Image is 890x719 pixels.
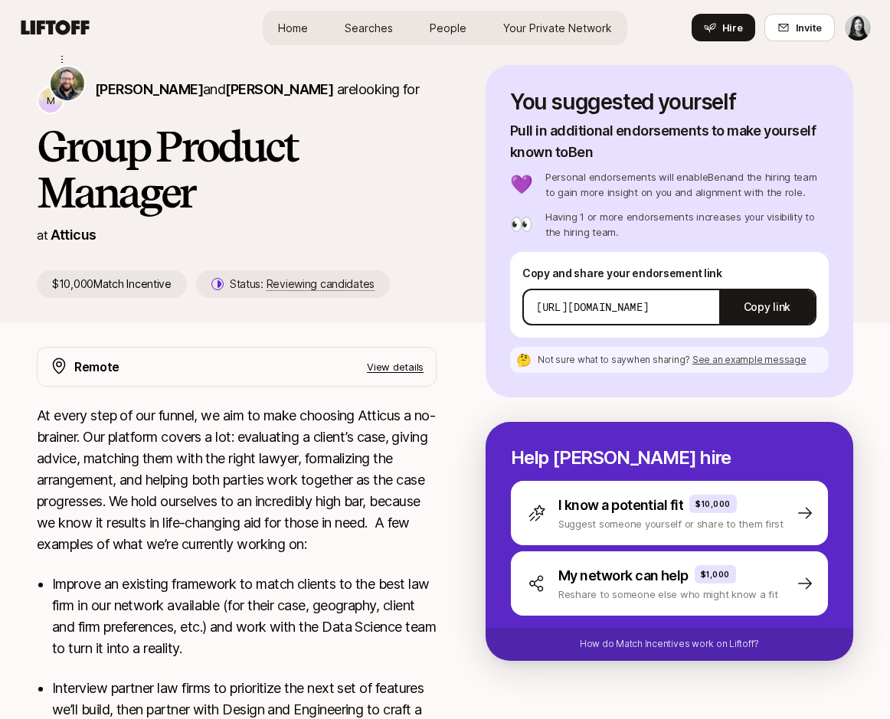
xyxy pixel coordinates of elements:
p: At every step of our funnel, we aim to make choosing Atticus a no-brainer. Our platform covers a ... [37,405,437,555]
p: Suggest someone yourself or share to them first [558,516,784,531]
p: Improve an existing framework to match clients to the best law firm in our network available (for... [52,574,437,659]
span: Your Private Network [503,20,612,36]
button: Stacy La [844,14,872,41]
span: Hire [722,20,743,35]
p: at [37,225,47,245]
p: Copy and share your endorsement link [522,264,816,283]
span: People [430,20,466,36]
p: You suggested yourself [510,90,829,114]
p: $1,000 [701,568,730,580]
span: Reviewing candidates [267,277,375,291]
p: 👀 [510,215,533,234]
a: People [417,14,479,42]
span: and [203,81,333,97]
p: Not sure what to say when sharing ? [538,353,807,367]
img: Ben Abrahams [51,67,84,100]
span: Searches [345,20,393,36]
span: Home [278,20,308,36]
p: Personal endorsements will enable Ben and the hiring team to gain more insight on you and alignme... [545,169,829,200]
p: Having 1 or more endorsements increases your visibility to the hiring team. [545,209,829,240]
img: Stacy La [845,15,871,41]
p: Remote [74,357,119,377]
button: Hire [692,14,755,41]
p: are looking for [95,79,419,100]
h1: Group Product Manager [37,123,437,215]
a: Atticus [51,227,96,243]
p: How do Match Incentives work on Liftoff? [580,637,759,651]
a: Home [266,14,320,42]
p: Status: [230,275,375,293]
p: Help [PERSON_NAME] hire [511,447,828,469]
a: Searches [332,14,405,42]
p: Pull in additional endorsements to make yourself known to Ben [510,120,829,163]
p: $10,000 [695,498,731,510]
span: See an example message [692,354,807,365]
p: My network can help [558,565,689,587]
p: View details [367,359,424,374]
p: M [47,91,55,109]
span: Invite [796,20,822,35]
button: Invite [764,14,835,41]
p: $10,000 Match Incentive [37,270,187,298]
p: 🤔 [516,354,532,366]
span: [PERSON_NAME] [225,81,333,97]
span: [PERSON_NAME] [95,81,203,97]
p: [URL][DOMAIN_NAME] [536,299,649,315]
p: Reshare to someone else who might know a fit [558,587,778,602]
p: 💜 [510,175,533,194]
p: I know a potential fit [558,495,683,516]
button: Copy link [719,286,815,328]
a: Your Private Network [491,14,624,42]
